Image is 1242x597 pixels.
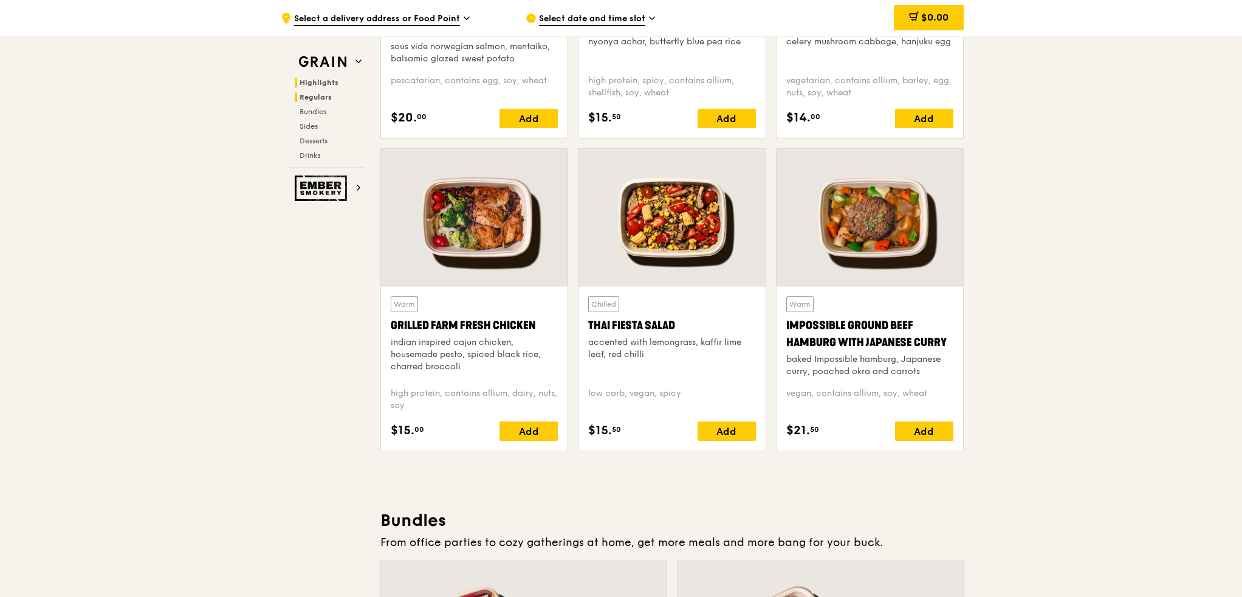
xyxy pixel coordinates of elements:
[391,387,558,412] div: high protein, contains allium, dairy, nuts, soy
[588,387,755,412] div: low carb, vegan, spicy
[895,421,953,441] div: Add
[786,353,953,378] div: baked Impossible hamburg, Japanese curry, poached okra and carrots
[588,109,612,127] span: $15.
[811,112,820,121] span: 00
[391,421,414,440] span: $15.
[499,421,558,441] div: Add
[380,510,964,531] h3: Bundles
[588,296,619,312] div: Chilled
[588,421,612,440] span: $15.
[300,107,326,116] span: Bundles
[300,78,338,87] span: Highlights
[391,296,418,312] div: Warm
[391,336,558,373] div: indian inspired cajun chicken, housemade pesto, spiced black rice, charred broccoli
[391,317,558,334] div: Grilled Farm Fresh Chicken
[786,421,810,440] span: $21.
[391,41,558,65] div: sous vide norwegian salmon, mentaiko, balsamic glazed sweet potato
[698,421,756,441] div: Add
[786,75,953,99] div: vegetarian, contains allium, barley, egg, nuts, soy, wheat
[300,122,318,131] span: Sides
[698,109,756,128] div: Add
[295,51,351,73] img: Grain web logo
[786,109,811,127] span: $14.
[300,151,320,160] span: Drinks
[588,317,755,334] div: Thai Fiesta Salad
[295,176,351,201] img: Ember Smokery web logo
[391,109,417,127] span: $20.
[921,12,949,23] span: $0.00
[294,13,460,26] span: Select a delivery address or Food Point
[391,75,558,99] div: pescatarian, contains egg, soy, wheat
[414,425,424,434] span: 00
[786,317,953,351] div: Impossible Ground Beef Hamburg with Japanese Curry
[499,109,558,128] div: Add
[786,296,814,312] div: Warm
[786,387,953,412] div: vegan, contains allium, soy, wheat
[380,534,964,551] div: From office parties to cozy gatherings at home, get more meals and more bang for your buck.
[810,425,819,434] span: 50
[417,112,427,121] span: 00
[300,137,328,145] span: Desserts
[539,13,645,26] span: Select date and time slot
[612,425,621,434] span: 50
[588,75,755,99] div: high protein, spicy, contains allium, shellfish, soy, wheat
[895,109,953,128] div: Add
[300,93,332,101] span: Regulars
[612,112,621,121] span: 50
[588,336,755,361] div: accented with lemongrass, kaffir lime leaf, red chilli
